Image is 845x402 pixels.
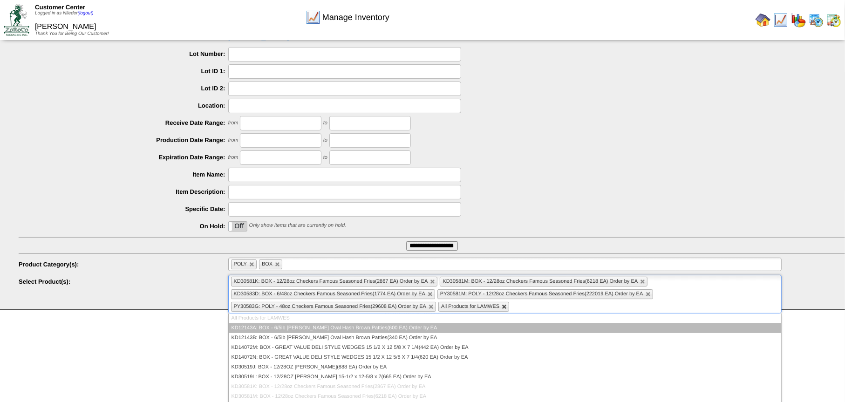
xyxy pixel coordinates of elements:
label: Item Name: [19,171,228,178]
span: KD30581M: BOX - 12/28oz Checkers Famous Seasoned Fries(6218 EA) Order by EA [443,279,638,284]
span: KD30581K: BOX - 12/28oz Checkers Famous Seasoned Fries(2867 EA) Order by EA [234,279,428,284]
li: KD30519J: BOX - 12/28OZ [PERSON_NAME](888 EA) Order by EA [229,362,782,372]
img: line_graph.gif [773,13,788,27]
span: Customer Center [35,4,85,11]
label: Lot ID 1: [19,68,228,75]
li: KD12143A: BOX - 6/5lb [PERSON_NAME] Oval Hash Brown Patties(600 EA) Order by EA [229,323,782,333]
label: Specific Date: [19,205,228,212]
label: Receive Date Range: [19,119,228,126]
span: PY30581M: POLY - 12/28oz Checkers Famous Seasoned Fries(222019 EA) Order by EA [440,291,643,297]
span: PY30583G: POLY - 48oz Checkers Famous Seasoned Fries(29608 EA) Order by EA [234,304,427,309]
label: Lot ID 2: [19,85,228,92]
label: Product Category(s): [19,261,228,268]
img: graph.gif [791,13,806,27]
li: KD14072N: BOX - GREAT VALUE DELI STYLE WEDGES 15 1/2 X 12 5/8 X 7 1/4(620 EA) Order by EA [229,353,782,362]
span: KD30583D: BOX - 6/48oz Checkers Famous Seasoned Fries(1774 EA) Order by EA [234,291,425,297]
img: calendarinout.gif [826,13,841,27]
span: Thank You for Being Our Customer! [35,31,109,36]
li: KD30581M: BOX - 12/28oz Checkers Famous Seasoned Fries(6218 EA) Order by EA [229,392,782,402]
label: Expiration Date Range: [19,154,228,161]
a: (logout) [78,11,94,16]
label: Lot Number: [19,50,228,57]
span: to [323,155,327,161]
span: to [323,138,327,143]
span: Manage Inventory [322,13,389,22]
span: [PERSON_NAME] [35,23,96,31]
span: from [228,121,239,126]
div: OnOff [228,221,248,232]
span: BOX [262,261,273,267]
li: KD12143B: BOX - 6/5lb [PERSON_NAME] Oval Hash Brown Patties(340 EA) Order by EA [229,333,782,343]
img: line_graph.gif [306,10,320,25]
span: All Products for LAMWES [441,304,499,309]
label: Select Product(s): [19,278,228,285]
span: Only show items that are currently on hold. [249,223,346,229]
li: All Products for LAMWES [229,313,782,323]
span: to [323,121,327,126]
label: Item Description: [19,188,228,195]
span: from [228,138,239,143]
img: ZoRoCo_Logo(Green%26Foil)%20jpg.webp [4,4,29,35]
img: home.gif [756,13,770,27]
span: Logged in as Nlieder [35,11,94,16]
label: Location: [19,102,228,109]
img: calendarprod.gif [809,13,824,27]
label: Production Date Range: [19,136,228,143]
li: KD30519L: BOX - 12/28OZ [PERSON_NAME] 15-1/2 x 12-5/8 x 7(665 EA) Order by EA [229,372,782,382]
li: KD30581K: BOX - 12/28oz Checkers Famous Seasoned Fries(2867 EA) Order by EA [229,382,782,392]
span: from [228,155,239,161]
span: POLY [234,261,247,267]
li: KD14072M: BOX - GREAT VALUE DELI STYLE WEDGES 15 1/2 X 12 5/8 X 7 1/4(442 EA) Order by EA [229,343,782,353]
label: On Hold: [19,223,228,230]
label: Off [229,222,247,231]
